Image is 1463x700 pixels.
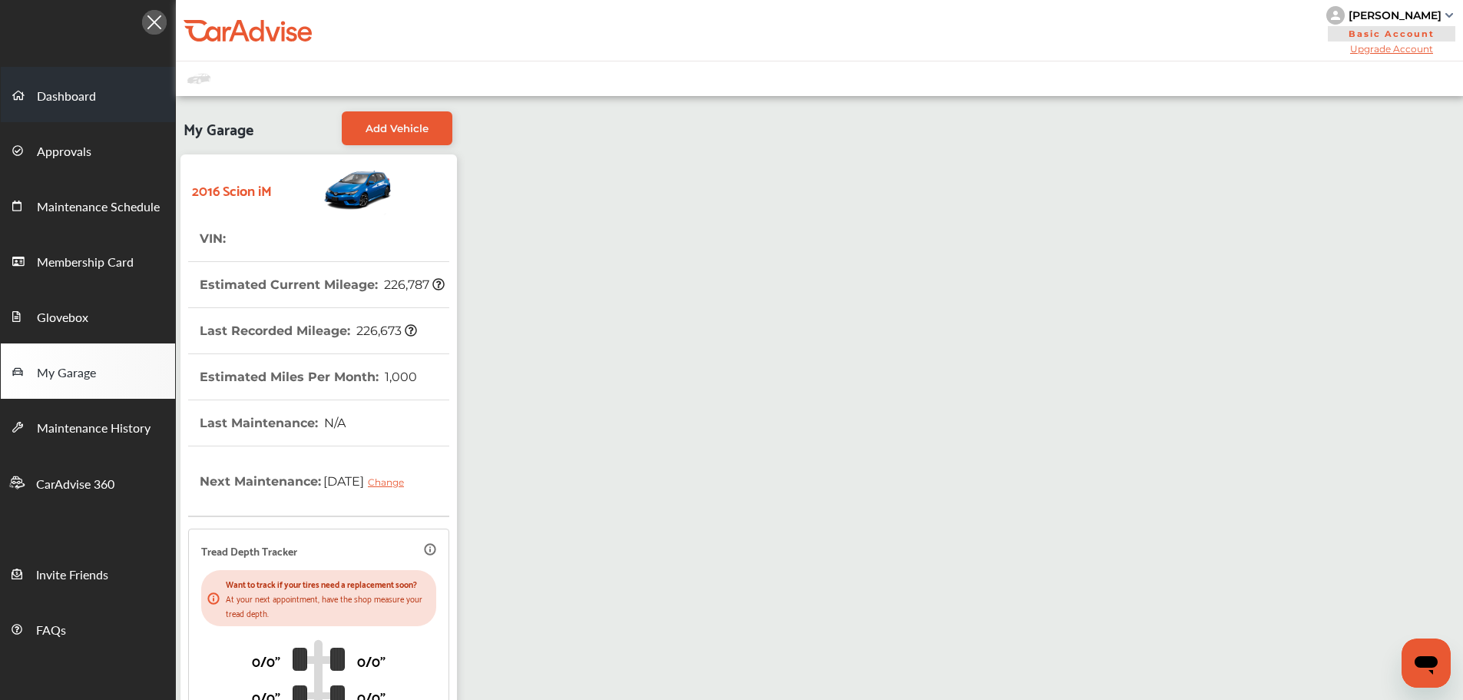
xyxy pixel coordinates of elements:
p: 0/0" [252,649,280,672]
span: FAQs [36,621,66,641]
a: Approvals [1,122,175,177]
th: VIN : [200,216,228,261]
span: N/A [322,416,346,430]
span: Approvals [37,142,91,162]
span: Maintenance History [37,419,151,439]
a: Dashboard [1,67,175,122]
div: [PERSON_NAME] [1349,8,1441,22]
span: Membership Card [37,253,134,273]
p: 0/0" [357,649,386,672]
img: placeholder_car.fcab19be.svg [187,69,210,88]
span: My Garage [37,363,96,383]
span: Upgrade Account [1326,43,1457,55]
span: Glovebox [37,308,88,328]
p: Tread Depth Tracker [201,542,297,559]
img: knH8PDtVvWoAbQRylUukY18CTiRevjo20fAtgn5MLBQj4uumYvk2MzTtcAIzfGAtb1XOLVMAvhLuqoNAbL4reqehy0jehNKdM... [1326,6,1345,25]
img: Icon.5fd9dcc7.svg [142,10,167,35]
span: Invite Friends [36,566,108,586]
img: Vehicle [272,162,393,216]
a: Add Vehicle [342,111,452,145]
a: Maintenance History [1,399,175,454]
div: Change [368,476,412,488]
a: Glovebox [1,288,175,343]
span: CarAdvise 360 [36,475,114,495]
span: Maintenance Schedule [37,197,160,217]
span: [DATE] [321,462,415,500]
p: At your next appointment, have the shop measure your tread depth. [226,591,430,620]
th: Last Recorded Mileage : [200,308,417,353]
th: Last Maintenance : [200,400,346,446]
a: Maintenance Schedule [1,177,175,233]
span: 226,673 [354,323,417,338]
iframe: Button to launch messaging window [1402,639,1451,688]
span: 1,000 [382,370,417,384]
th: Estimated Current Mileage : [200,262,445,307]
span: 226,787 [382,277,445,292]
span: Dashboard [37,87,96,107]
span: Add Vehicle [366,122,429,134]
span: My Garage [184,111,253,145]
th: Estimated Miles Per Month : [200,354,417,400]
a: Membership Card [1,233,175,288]
span: Basic Account [1328,26,1455,41]
img: sCxJUJ+qAmfqhQGDUl18vwLg4ZYJ6CxN7XmbOMBAAAAAElFTkSuQmCC [1445,13,1453,18]
a: My Garage [1,343,175,399]
th: Next Maintenance : [200,446,415,516]
p: Want to track if your tires need a replacement soon? [226,576,430,591]
strong: 2016 Scion iM [192,177,272,201]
